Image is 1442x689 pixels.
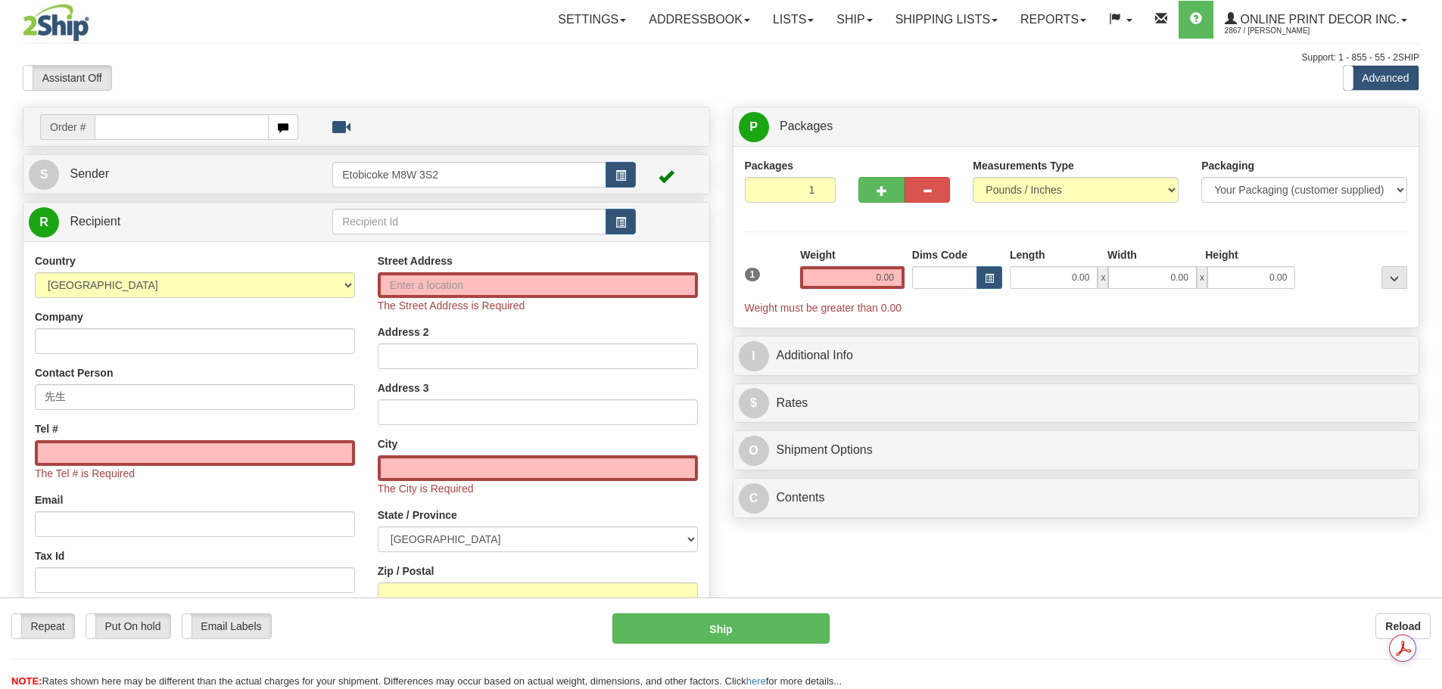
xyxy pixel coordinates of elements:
[739,112,769,142] span: P
[378,483,474,495] span: The City is Required
[1237,13,1400,26] span: Online Print Decor Inc.
[35,548,64,563] label: Tax Id
[739,483,769,514] span: C
[637,1,761,39] a: Addressbook
[1009,1,1098,39] a: Reports
[35,253,76,268] label: Country
[1107,247,1137,262] label: Width
[378,380,429,396] label: Address 3
[1407,267,1440,421] iframe: chat widget
[739,483,1414,514] a: CContents
[1381,266,1407,289] div: ...
[612,613,830,644] button: Ship
[378,299,525,312] span: The Street Address is Required
[745,268,761,281] span: 1
[332,162,606,188] input: Sender Id
[825,1,883,39] a: Ship
[29,159,332,190] a: S Sender
[378,563,434,579] label: Zip / Postal
[761,1,825,39] a: Lists
[23,66,111,90] label: Assistant Off
[40,114,95,140] span: Order #
[29,207,59,237] span: R
[182,614,271,638] label: Email Labels
[23,4,89,42] img: logo2867.jpg
[1213,1,1419,39] a: Online Print Decor Inc. 2867 / [PERSON_NAME]
[884,1,1009,39] a: Shipping lists
[378,507,457,523] label: State / Province
[739,388,769,418] span: $
[29,160,59,190] span: S
[332,209,606,234] input: Recipient Id
[739,340,1414,371] a: IAdditional Info
[70,167,109,180] span: Sender
[1197,266,1207,289] span: x
[35,365,113,380] label: Contact Person
[35,309,83,324] label: Company
[35,492,63,507] label: Email
[1225,23,1338,39] span: 2867 / [PERSON_NAME]
[973,158,1074,173] label: Measurements Type
[739,341,769,371] span: I
[746,675,766,687] a: here
[1375,613,1431,639] button: Reload
[745,302,902,314] span: Weight must be greater than 0.00
[800,247,835,262] label: Weight
[745,158,794,173] label: Packages
[1344,66,1419,90] label: Advanced
[378,272,698,298] input: Enter a location
[23,51,1419,64] div: Support: 1 - 855 - 55 - 2SHIP
[378,436,397,452] label: City
[1010,247,1045,262] label: Length
[35,467,135,480] span: The Tel # is Required
[912,247,967,262] label: Dims Code
[35,421,58,436] label: Tel #
[1385,620,1421,632] b: Reload
[739,388,1414,419] a: $Rates
[86,614,170,638] label: Put On hold
[11,675,42,687] span: NOTE:
[70,215,120,228] span: Recipient
[1201,158,1254,173] label: Packaging
[12,614,74,638] label: Repeat
[780,119,833,132] span: Packages
[1205,247,1238,262] label: Height
[739,436,769,466] span: O
[378,324,429,340] label: Address 2
[547,1,637,39] a: Settings
[739,111,1414,142] a: P Packages
[378,253,453,268] label: Street Address
[739,435,1414,466] a: OShipment Options
[29,206,299,237] a: R Recipient
[1098,266,1108,289] span: x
